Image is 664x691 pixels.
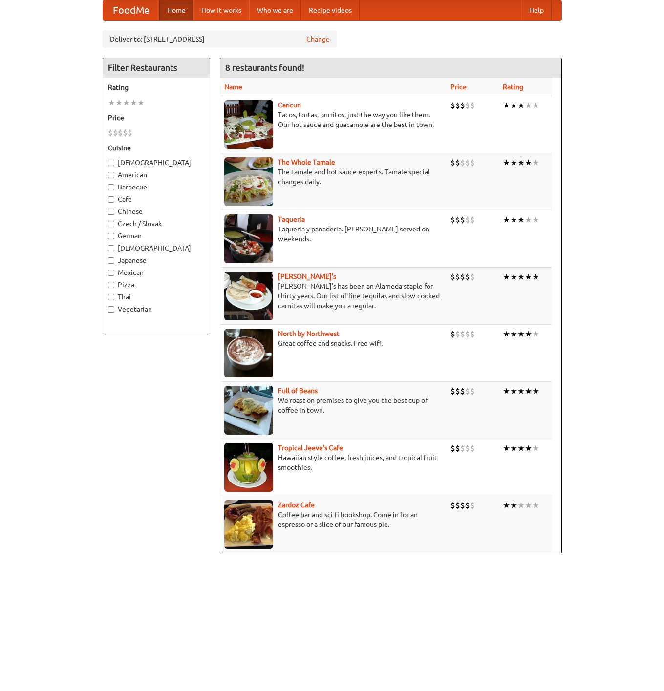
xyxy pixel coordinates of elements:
[532,329,539,339] li: ★
[517,386,525,397] li: ★
[224,214,273,263] img: taqueria.jpg
[450,83,467,91] a: Price
[224,500,273,549] img: zardoz.jpg
[108,194,205,204] label: Cafe
[108,280,205,290] label: Pizza
[103,58,210,78] h4: Filter Restaurants
[450,443,455,454] li: $
[108,182,205,192] label: Barbecue
[225,63,304,72] ng-pluralize: 8 restaurants found!
[108,245,114,251] input: [DEMOGRAPHIC_DATA]
[450,100,455,111] li: $
[503,329,510,339] li: ★
[278,215,305,223] b: Taqueria
[503,272,510,282] li: ★
[470,329,475,339] li: $
[517,329,525,339] li: ★
[455,386,460,397] li: $
[108,143,205,153] h5: Cuisine
[460,272,465,282] li: $
[532,386,539,397] li: ★
[517,443,525,454] li: ★
[525,500,532,511] li: ★
[525,100,532,111] li: ★
[278,158,335,166] a: The Whole Tamale
[224,338,443,348] p: Great coffee and snacks. Free wifi.
[224,157,273,206] img: wholetamale.jpg
[108,243,205,253] label: [DEMOGRAPHIC_DATA]
[470,157,475,168] li: $
[278,387,318,395] a: Full of Beans
[108,282,114,288] input: Pizza
[224,224,443,244] p: Taqueria y panaderia. [PERSON_NAME] served on weekends.
[532,100,539,111] li: ★
[460,386,465,397] li: $
[532,443,539,454] li: ★
[108,268,205,277] label: Mexican
[470,272,475,282] li: $
[278,444,343,452] a: Tropical Jeeve's Cafe
[118,127,123,138] li: $
[510,329,517,339] li: ★
[249,0,301,20] a: Who we are
[108,160,114,166] input: [DEMOGRAPHIC_DATA]
[460,443,465,454] li: $
[465,214,470,225] li: $
[450,500,455,511] li: $
[470,100,475,111] li: $
[108,207,205,216] label: Chinese
[517,157,525,168] li: ★
[113,127,118,138] li: $
[224,110,443,129] p: Tacos, tortas, burritos, just the way you like them. Our hot sauce and guacamole are the best in ...
[224,167,443,187] p: The tamale and hot sauce experts. Tamale special changes daily.
[503,500,510,511] li: ★
[278,330,340,337] b: North by Northwest
[532,157,539,168] li: ★
[450,386,455,397] li: $
[224,100,273,149] img: cancun.jpg
[108,170,205,180] label: American
[224,83,242,91] a: Name
[224,329,273,377] img: north.jpg
[450,214,455,225] li: $
[108,233,114,239] input: German
[465,329,470,339] li: $
[455,500,460,511] li: $
[455,329,460,339] li: $
[517,100,525,111] li: ★
[123,127,128,138] li: $
[465,272,470,282] li: $
[108,158,205,168] label: [DEMOGRAPHIC_DATA]
[224,510,443,529] p: Coffee bar and sci-fi bookshop. Come in for an espresso or a slice of our famous pie.
[108,270,114,276] input: Mexican
[510,214,517,225] li: ★
[123,97,130,108] li: ★
[224,281,443,311] p: [PERSON_NAME]'s has been an Alameda staple for thirty years. Our list of fine tequilas and slow-c...
[455,157,460,168] li: $
[525,386,532,397] li: ★
[510,272,517,282] li: ★
[108,221,114,227] input: Czech / Slovak
[108,306,114,313] input: Vegetarian
[465,100,470,111] li: $
[503,386,510,397] li: ★
[115,97,123,108] li: ★
[108,255,205,265] label: Japanese
[108,83,205,92] h5: Rating
[130,97,137,108] li: ★
[278,501,315,509] a: Zardoz Cafe
[128,127,132,138] li: $
[455,443,460,454] li: $
[108,209,114,215] input: Chinese
[465,443,470,454] li: $
[510,157,517,168] li: ★
[108,97,115,108] li: ★
[525,443,532,454] li: ★
[224,443,273,492] img: jeeves.jpg
[108,292,205,302] label: Thai
[525,272,532,282] li: ★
